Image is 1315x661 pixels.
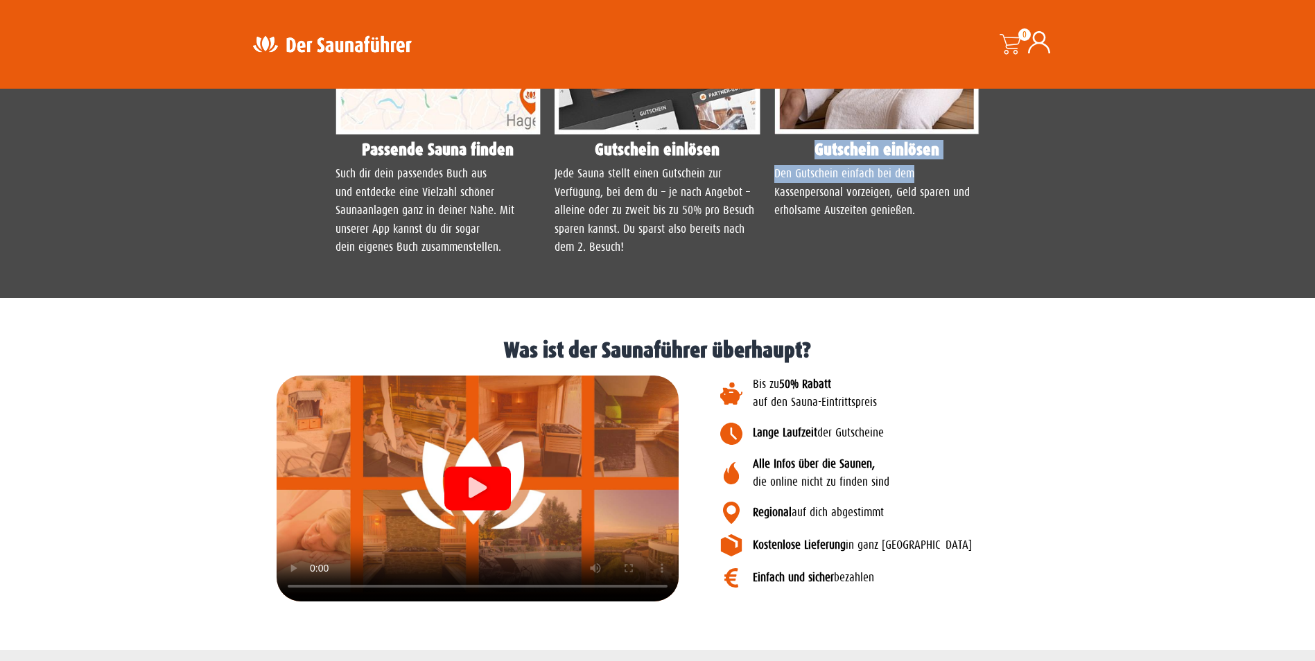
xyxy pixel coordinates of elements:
[753,536,1101,554] p: in ganz [GEOGRAPHIC_DATA]
[774,141,980,158] h4: Gutschein einlösen
[753,506,792,519] b: Regional
[336,165,541,256] p: Such dir dein passendes Buch aus und entdecke eine Vielzahl schöner Saunaanlagen ganz in deiner N...
[7,340,1308,362] h1: Was ist der Saunaführer überhaupt?
[444,466,511,510] div: Video abspielen
[753,504,1101,522] p: auf dich abgestimmt
[774,165,980,220] p: Den Gutschein einfach bei dem Kassenpersonal vorzeigen, Geld sparen und erholsame Auszeiten genie...
[336,141,541,158] h4: Passende Sauna finden
[753,538,846,552] b: Kostenlose Lieferung
[753,457,875,470] b: Alle Infos über die Saunen,
[1018,28,1031,41] span: 0
[753,455,1101,492] p: die online nicht zu finden sind
[753,376,1101,412] p: Bis zu auf den Sauna-Eintrittspreis
[555,165,760,256] p: Jede Sauna stellt einen Gutschein zur Verfügung, bei dem du – je nach Angebot – alleine oder zu z...
[753,569,1101,587] p: bezahlen
[779,378,831,391] b: 50% Rabatt
[753,424,1101,442] p: der Gutscheine
[753,426,817,439] b: Lange Laufzeit
[753,571,834,584] b: Einfach und sicher
[555,141,760,158] h4: Gutschein einlösen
